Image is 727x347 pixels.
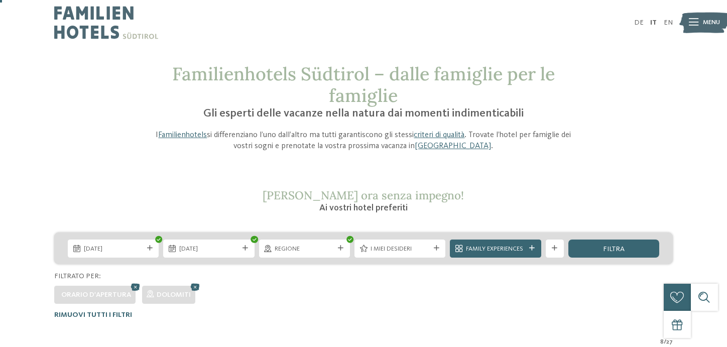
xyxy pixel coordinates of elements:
span: [PERSON_NAME] ora senza impegno! [263,188,464,202]
a: IT [650,19,657,26]
p: I si differenziano l’uno dall’altro ma tutti garantiscono gli stessi . Trovate l’hotel per famigl... [149,130,578,152]
span: Family Experiences [466,245,525,254]
span: I miei desideri [371,245,430,254]
span: Regione [275,245,334,254]
span: Rimuovi tutti i filtri [54,311,132,318]
a: [GEOGRAPHIC_DATA] [415,142,491,150]
a: criteri di qualità [414,131,464,139]
span: 27 [666,337,673,346]
a: DE [634,19,644,26]
span: Filtrato per: [54,273,101,280]
span: / [664,337,666,346]
span: Familienhotels Südtirol – dalle famiglie per le famiglie [172,62,555,107]
span: Orario d'apertura [61,291,131,298]
span: Ai vostri hotel preferiti [319,203,408,212]
span: 8 [660,337,664,346]
span: [DATE] [179,245,238,254]
span: filtra [603,246,625,253]
a: EN [664,19,673,26]
span: Gli esperti delle vacanze nella natura dai momenti indimenticabili [203,108,524,119]
span: [DATE] [84,245,143,254]
span: Dolomiti [157,291,191,298]
span: Menu [703,18,720,27]
a: Familienhotels [158,131,207,139]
